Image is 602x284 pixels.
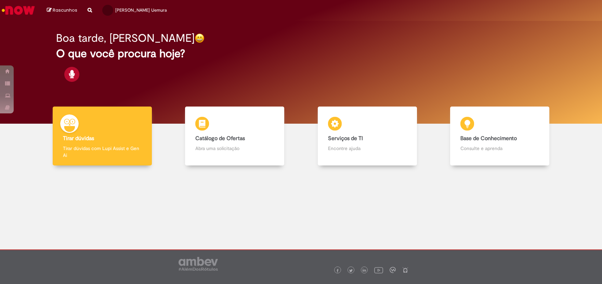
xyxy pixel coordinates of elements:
[63,145,142,159] p: Tirar dúvidas com Lupi Assist e Gen Ai
[56,48,546,60] h2: O que você procura hoje?
[363,269,366,273] img: logo_footer_linkedin.png
[402,267,408,273] img: logo_footer_naosei.png
[179,257,218,271] img: logo_footer_ambev_rotulo_gray.png
[301,107,434,166] a: Serviços de TI Encontre ajuda
[328,145,407,152] p: Encontre ajuda
[195,33,205,43] img: happy-face.png
[169,107,301,166] a: Catálogo de Ofertas Abra uma solicitação
[349,269,353,272] img: logo_footer_twitter.png
[390,267,396,273] img: logo_footer_workplace.png
[1,3,36,17] img: ServiceNow
[115,7,167,13] span: [PERSON_NAME] Uemura
[56,32,195,44] h2: Boa tarde, [PERSON_NAME]
[195,135,245,142] b: Catálogo de Ofertas
[336,269,339,272] img: logo_footer_facebook.png
[63,135,94,142] b: Tirar dúvidas
[36,107,169,166] a: Tirar dúvidas Tirar dúvidas com Lupi Assist e Gen Ai
[328,135,363,142] b: Serviços de TI
[195,145,274,152] p: Abra uma solicitação
[434,107,566,166] a: Base de Conhecimento Consulte e aprenda
[374,266,383,274] img: logo_footer_youtube.png
[53,7,77,13] span: Rascunhos
[460,145,539,152] p: Consulte e aprenda
[460,135,517,142] b: Base de Conhecimento
[47,7,77,14] a: Rascunhos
